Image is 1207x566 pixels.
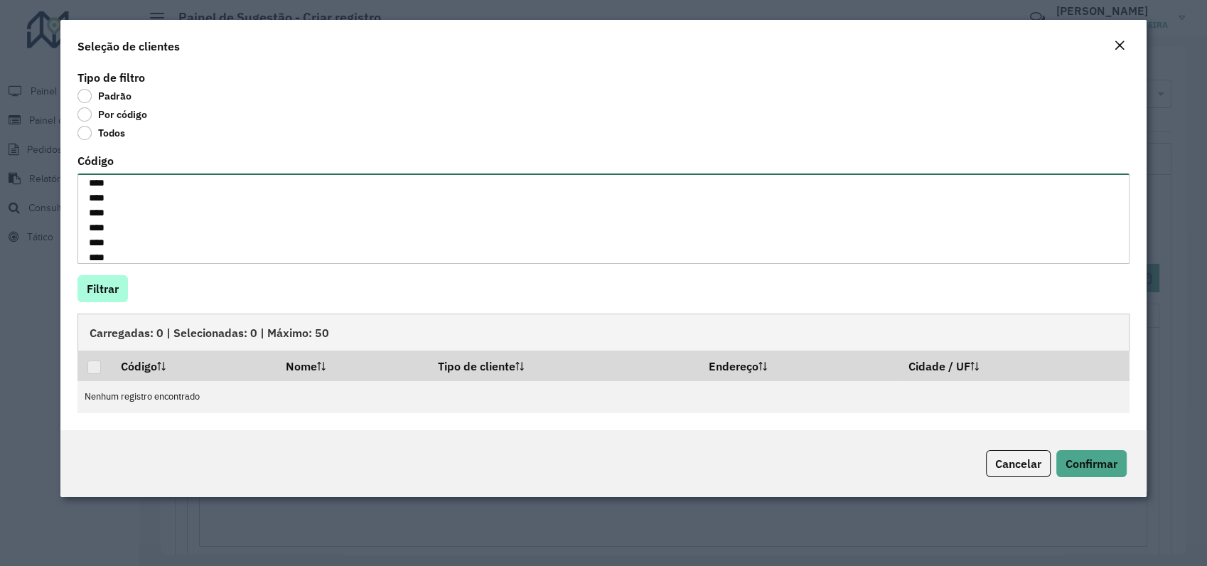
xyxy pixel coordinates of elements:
[77,107,147,122] label: Por código
[111,351,276,380] th: Código
[986,450,1051,477] button: Cancelar
[77,69,145,86] label: Tipo de filtro
[77,38,180,55] h4: Seleção de clientes
[77,152,114,169] label: Código
[77,126,125,140] label: Todos
[428,351,699,380] th: Tipo de cliente
[1056,450,1127,477] button: Confirmar
[1110,37,1130,55] button: Close
[77,314,1130,351] div: Carregadas: 0 | Selecionadas: 0 | Máximo: 50
[1066,456,1117,471] span: Confirmar
[699,351,898,380] th: Endereço
[1114,40,1125,51] em: Fechar
[898,351,1129,380] th: Cidade / UF
[77,381,1130,413] td: Nenhum registro encontrado
[77,89,132,103] label: Padrão
[276,351,428,380] th: Nome
[995,456,1041,471] span: Cancelar
[77,275,128,302] button: Filtrar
